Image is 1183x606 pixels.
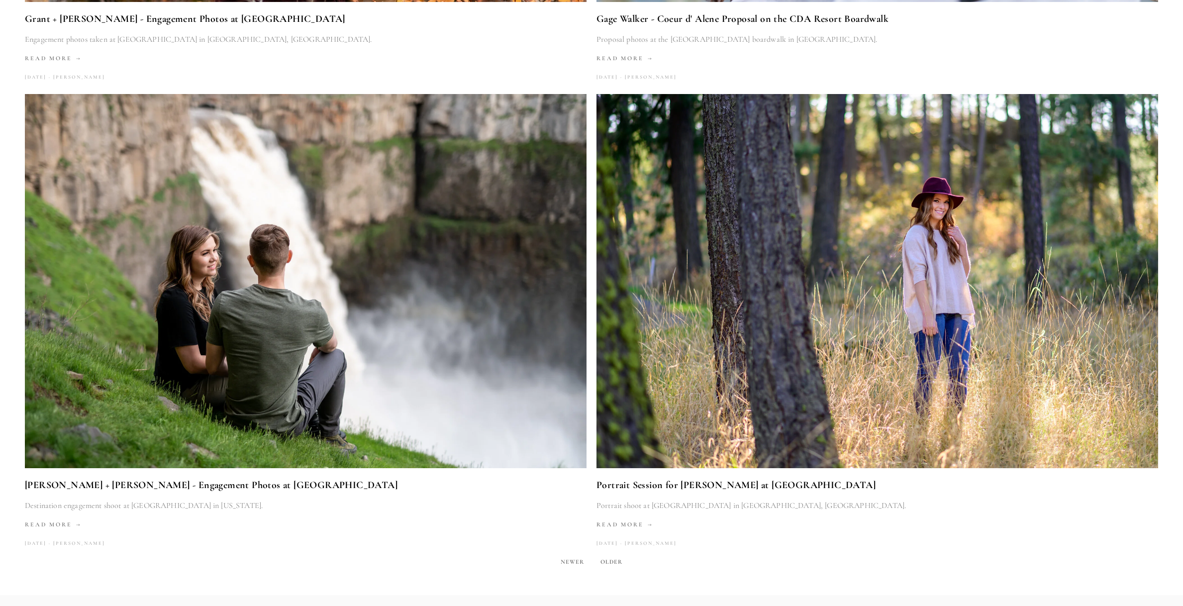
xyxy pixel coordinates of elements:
time: [DATE] [596,537,618,550]
p: Engagement photos taken at [GEOGRAPHIC_DATA] in [GEOGRAPHIC_DATA], [GEOGRAPHIC_DATA]. [25,32,587,47]
p: Destination engagement shoot at [GEOGRAPHIC_DATA] in [US_STATE]. [25,499,587,513]
a: Newer [553,550,592,573]
span: Read More [25,55,82,62]
a: [PERSON_NAME] + [PERSON_NAME] - Engagement Photos at [GEOGRAPHIC_DATA] [25,477,587,494]
a: Read More [596,517,1158,532]
a: [PERSON_NAME] [46,71,105,84]
p: Portrait shoot at [GEOGRAPHIC_DATA] in [GEOGRAPHIC_DATA], [GEOGRAPHIC_DATA]. [596,499,1158,513]
a: [PERSON_NAME] [618,71,677,84]
a: [PERSON_NAME] [46,537,105,550]
time: [DATE] [596,71,618,84]
time: [DATE] [25,71,46,84]
a: Read More [25,517,587,532]
time: [DATE] [25,537,46,550]
a: [PERSON_NAME] [618,537,677,550]
a: Read More [596,51,1158,66]
a: Older [592,550,631,573]
p: Proposal photos at the [GEOGRAPHIC_DATA] boardwalk in [GEOGRAPHIC_DATA]. [596,32,1158,47]
a: Portrait Session for [PERSON_NAME] at [GEOGRAPHIC_DATA] [596,477,1158,494]
span: Read More [596,55,653,62]
span: Older [596,555,627,569]
span: Newer [557,555,589,569]
span: Read More [596,521,653,528]
a: Read More [25,51,587,66]
span: Read More [25,521,82,528]
img: Portrait Session for Jaleena at Indian Canyon [596,94,1159,469]
a: Grant + [PERSON_NAME] - Engagement Photos at [GEOGRAPHIC_DATA] [25,10,587,27]
img: Cameron + Katie - Engagement Photos at Palouse Falls [25,94,587,469]
a: Gage Walker - Coeur d' Alene Proposal on the CDA Resort Boardwalk [596,10,1158,27]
